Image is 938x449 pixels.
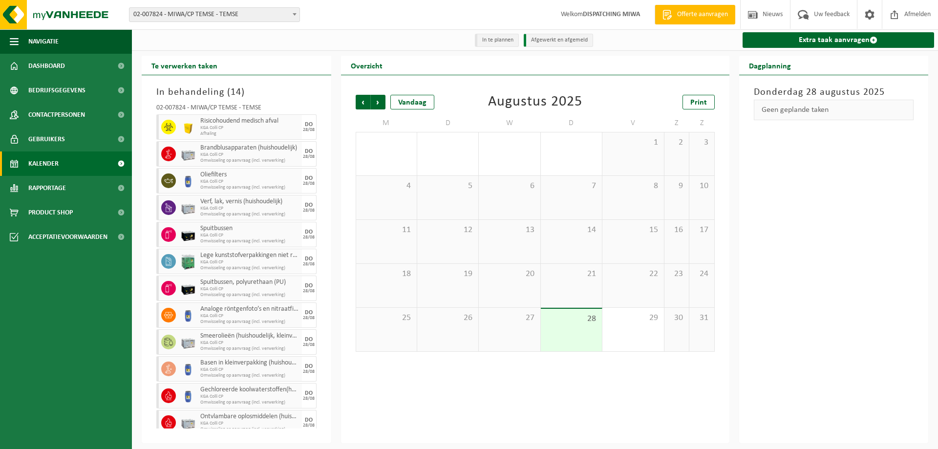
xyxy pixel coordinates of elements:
[669,269,684,279] span: 23
[200,125,299,131] span: KGA Colli CP
[690,99,707,107] span: Print
[200,292,299,298] span: Omwisseling op aanvraag (incl. verwerking)
[28,54,65,78] span: Dashboard
[361,313,412,323] span: 25
[602,114,664,132] td: V
[200,305,299,313] span: Analoge röntgenfoto’s en nitraatfilms (huishoudelijk)
[200,313,299,319] span: KGA Colli CP
[181,173,195,188] img: PB-OT-0120-HPE-00-02
[200,319,299,325] span: Omwisseling op aanvraag (incl. verwerking)
[142,56,227,75] h2: Te verwerken taken
[181,147,195,161] img: PB-LB-0680-HPE-GY-11
[303,289,315,294] div: 28/08
[305,310,313,316] div: DO
[305,337,313,342] div: DO
[305,283,313,289] div: DO
[546,225,597,235] span: 14
[156,85,317,100] h3: In behandeling ( )
[200,346,299,352] span: Omwisseling op aanvraag (incl. verwerking)
[484,181,535,192] span: 6
[200,386,299,394] span: Gechloreerde koolwaterstoffen(huishoudelijk)
[524,34,593,47] li: Afgewerkt en afgemeld
[200,394,299,400] span: KGA Colli CP
[200,238,299,244] span: Omwisseling op aanvraag (incl. verwerking)
[669,181,684,192] span: 9
[607,137,659,148] span: 1
[200,340,299,346] span: KGA Colli CP
[303,316,315,321] div: 28/08
[28,176,66,200] span: Rapportage
[231,87,241,97] span: 14
[303,396,315,401] div: 28/08
[200,373,299,379] span: Omwisseling op aanvraag (incl. verwerking)
[479,114,540,132] td: W
[181,281,195,296] img: PB-LB-0680-HPE-BK-11
[200,225,299,233] span: Spuitbussen
[303,262,315,267] div: 28/08
[200,117,299,125] span: Risicohoudend medisch afval
[675,10,730,20] span: Offerte aanvragen
[546,181,597,192] span: 7
[200,185,299,191] span: Omwisseling op aanvraag (incl. verwerking)
[754,100,914,120] div: Geen geplande taken
[200,198,299,206] span: Verf, lak, vernis (huishoudelijk)
[694,137,709,148] span: 3
[200,131,299,137] span: Afhaling
[361,269,412,279] span: 18
[200,144,299,152] span: Brandblusapparaten (huishoudelijk)
[694,225,709,235] span: 17
[694,181,709,192] span: 10
[305,363,313,369] div: DO
[28,127,65,151] span: Gebruikers
[694,269,709,279] span: 24
[607,313,659,323] span: 29
[200,259,299,265] span: KGA Colli CP
[181,120,195,134] img: LP-SB-00050-HPE-22
[200,158,299,164] span: Omwisseling op aanvraag (incl. verwerking)
[28,103,85,127] span: Contactpersonen
[200,427,299,432] span: Omwisseling op aanvraag (incl. verwerking)
[739,56,801,75] h2: Dagplanning
[664,114,689,132] td: Z
[655,5,735,24] a: Offerte aanvragen
[422,181,473,192] span: 5
[669,313,684,323] span: 30
[181,254,195,270] img: PB-HB-1400-HPE-GN-11
[484,269,535,279] span: 20
[200,171,299,179] span: Oliefilters
[541,114,602,132] td: D
[305,202,313,208] div: DO
[607,225,659,235] span: 15
[488,95,582,109] div: Augustus 2025
[422,269,473,279] span: 19
[356,95,370,109] span: Vorige
[422,313,473,323] span: 26
[422,225,473,235] span: 12
[743,32,935,48] a: Extra taak aanvragen
[200,413,299,421] span: Ontvlambare oplosmiddelen (huishoudelijk)
[305,175,313,181] div: DO
[181,200,195,215] img: PB-LB-0680-HPE-GY-11
[305,149,313,154] div: DO
[28,225,107,249] span: Acceptatievoorwaarden
[361,225,412,235] span: 11
[28,200,73,225] span: Product Shop
[669,225,684,235] span: 16
[129,8,299,21] span: 02-007824 - MIWA/CP TEMSE - TEMSE
[200,233,299,238] span: KGA Colli CP
[390,95,434,109] div: Vandaag
[200,278,299,286] span: Spuitbussen, polyurethaan (PU)
[200,400,299,406] span: Omwisseling op aanvraag (incl. verwerking)
[484,225,535,235] span: 13
[361,181,412,192] span: 4
[689,114,714,132] td: Z
[200,252,299,259] span: Lege kunststofverpakkingen niet recycleerbaar
[356,114,417,132] td: M
[181,388,195,403] img: PB-OT-0120-HPE-00-02
[305,390,313,396] div: DO
[303,369,315,374] div: 28/08
[303,154,315,159] div: 28/08
[417,114,479,132] td: D
[303,208,315,213] div: 28/08
[200,332,299,340] span: Smeerolieën (huishoudelijk, kleinverpakking)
